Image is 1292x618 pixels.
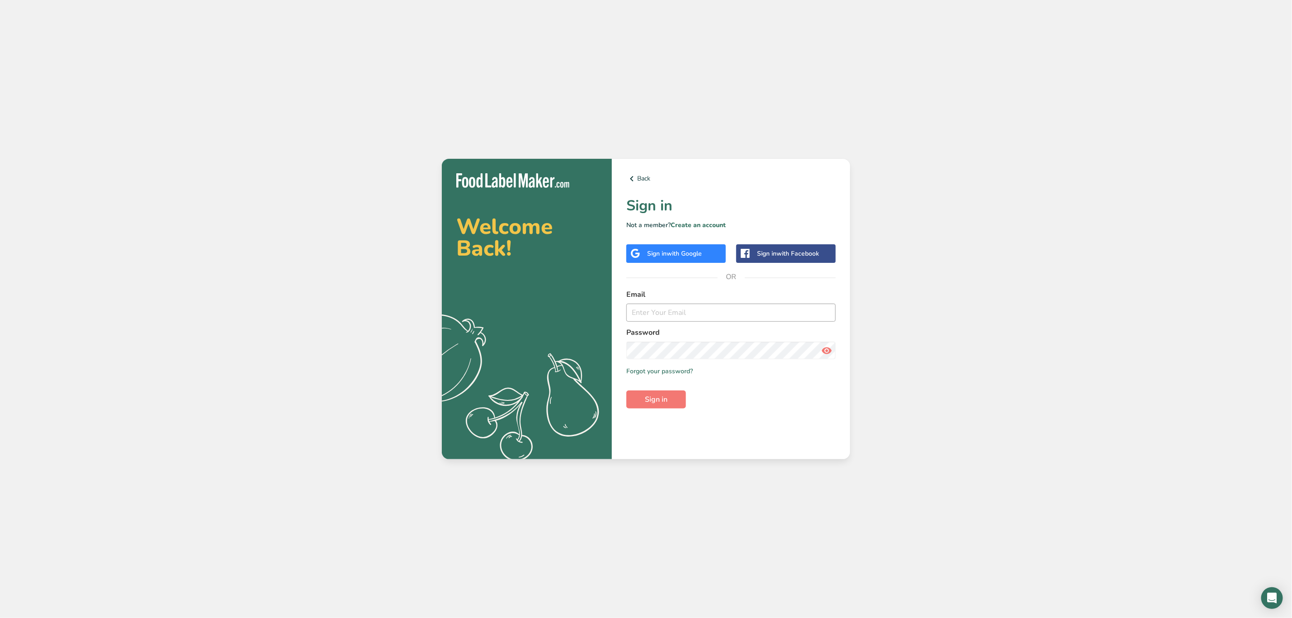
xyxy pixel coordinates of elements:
[647,249,702,258] div: Sign in
[626,220,836,230] p: Not a member?
[667,249,702,258] span: with Google
[776,249,819,258] span: with Facebook
[645,394,667,405] span: Sign in
[626,289,836,300] label: Email
[1261,587,1283,609] div: Open Intercom Messenger
[456,216,597,259] h2: Welcome Back!
[626,304,836,322] input: Enter Your Email
[456,173,569,188] img: Food Label Maker
[626,366,693,376] a: Forgot your password?
[626,195,836,217] h1: Sign in
[626,327,836,338] label: Password
[718,263,745,290] span: OR
[626,390,686,409] button: Sign in
[671,221,726,229] a: Create an account
[757,249,819,258] div: Sign in
[626,173,836,184] a: Back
